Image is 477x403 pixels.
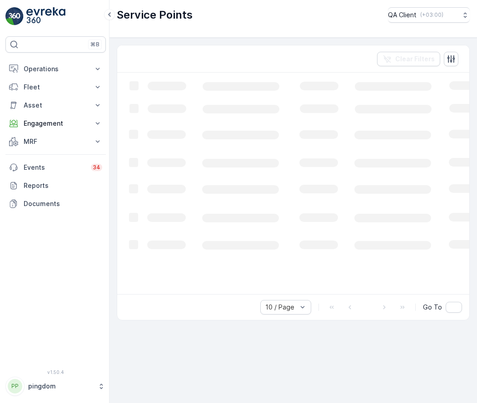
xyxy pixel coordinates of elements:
p: Reports [24,181,102,190]
img: logo [5,7,24,25]
p: pingdom [28,382,93,391]
img: logo_light-DOdMpM7g.png [26,7,65,25]
p: ( +03:00 ) [420,11,443,19]
a: Events34 [5,158,106,177]
p: Fleet [24,83,88,92]
p: ⌘B [90,41,99,48]
p: Service Points [117,8,193,22]
p: 34 [93,164,100,171]
p: Documents [24,199,102,208]
p: Asset [24,101,88,110]
p: MRF [24,137,88,146]
p: Events [24,163,85,172]
button: Fleet [5,78,106,96]
button: Asset [5,96,106,114]
p: Operations [24,64,88,74]
button: PPpingdom [5,377,106,396]
div: PP [8,379,22,393]
a: Reports [5,177,106,195]
button: MRF [5,133,106,151]
button: QA Client(+03:00) [388,7,470,23]
p: Engagement [24,119,88,128]
span: v 1.50.4 [5,369,106,375]
button: Operations [5,60,106,78]
p: Clear Filters [395,54,435,64]
span: Go To [423,303,442,312]
a: Documents [5,195,106,213]
button: Engagement [5,114,106,133]
p: QA Client [388,10,417,20]
button: Clear Filters [377,52,440,66]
